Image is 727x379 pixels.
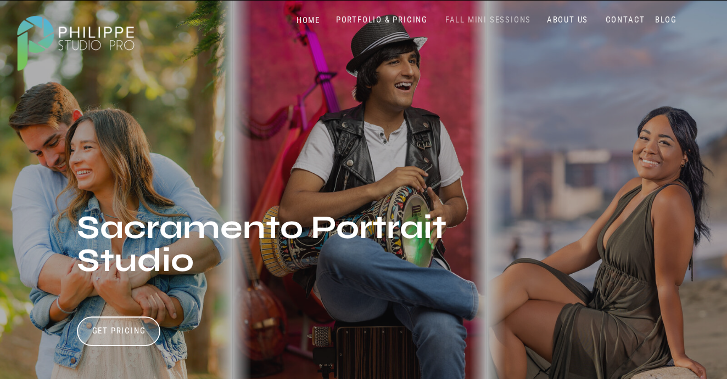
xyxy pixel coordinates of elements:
[77,211,449,320] h1: Sacramento Portrait Studio
[88,326,149,339] a: Get Pricing
[544,15,591,25] a: ABOUT US
[603,15,648,25] a: CONTACT
[443,15,534,25] a: FALL MINI SESSIONS
[332,15,432,25] a: PORTFOLIO & PRICING
[652,15,680,25] a: BLOG
[285,15,332,26] a: HOME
